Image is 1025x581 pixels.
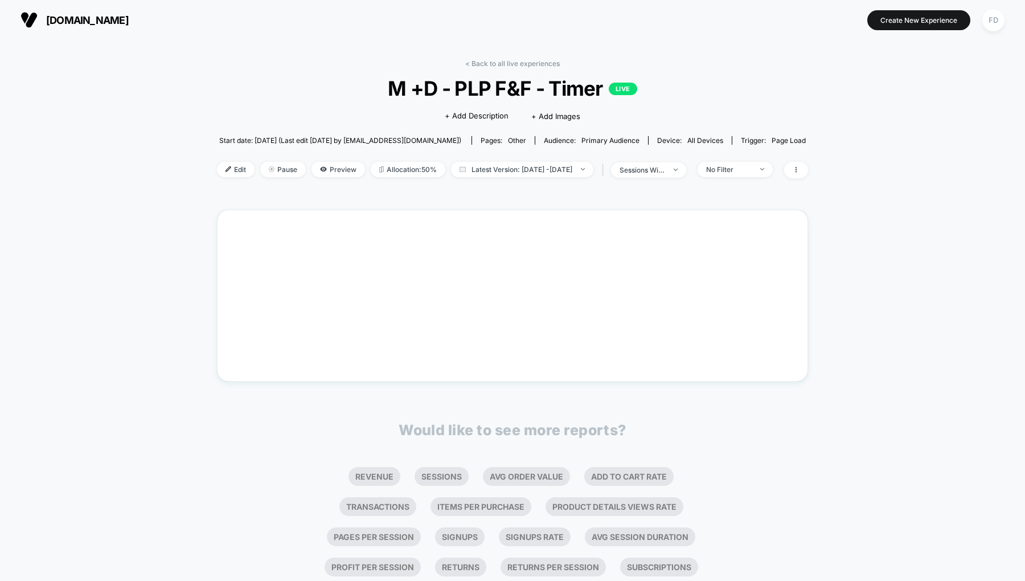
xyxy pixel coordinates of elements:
p: LIVE [609,83,637,95]
span: Latest Version: [DATE] - [DATE] [451,162,593,177]
img: edit [225,166,231,172]
span: all devices [687,136,723,145]
p: Would like to see more reports? [399,422,626,439]
span: + Add Images [531,112,580,121]
img: end [760,168,764,170]
li: Profit Per Session [325,558,421,576]
span: other [508,136,526,145]
a: < Back to all live experiences [465,59,560,68]
img: calendar [460,166,466,172]
li: Subscriptions [620,558,698,576]
div: FD [982,9,1004,31]
li: Avg Order Value [483,467,570,486]
li: Transactions [339,497,416,516]
span: + Add Description [445,111,509,122]
button: FD [979,9,1008,32]
span: Pause [260,162,306,177]
span: Allocation: 50% [371,162,445,177]
li: Product Details Views Rate [546,497,683,516]
img: end [269,166,274,172]
li: Returns [435,558,486,576]
span: Device: [648,136,732,145]
li: Signups Rate [499,527,571,546]
li: Returns Per Session [501,558,606,576]
button: [DOMAIN_NAME] [17,11,132,29]
span: M +D - PLP F&F - Timer [247,76,778,100]
li: Add To Cart Rate [584,467,674,486]
span: Edit [217,162,255,177]
span: [DOMAIN_NAME] [46,14,129,26]
li: Sessions [415,467,469,486]
img: rebalance [379,166,384,173]
li: Items Per Purchase [430,497,531,516]
img: end [674,169,678,171]
div: Pages: [481,136,526,145]
img: Visually logo [20,11,38,28]
span: Page Load [772,136,806,145]
img: end [581,168,585,170]
li: Signups [435,527,485,546]
span: | [599,162,611,178]
div: Audience: [544,136,639,145]
div: sessions with impression [620,166,665,174]
li: Revenue [348,467,400,486]
span: Preview [311,162,365,177]
li: Avg Session Duration [585,527,695,546]
span: Start date: [DATE] (Last edit [DATE] by [EMAIL_ADDRESS][DOMAIN_NAME]) [219,136,461,145]
li: Pages Per Session [327,527,421,546]
div: Trigger: [741,136,806,145]
button: Create New Experience [867,10,970,30]
span: Primary Audience [581,136,639,145]
div: No Filter [706,165,752,174]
